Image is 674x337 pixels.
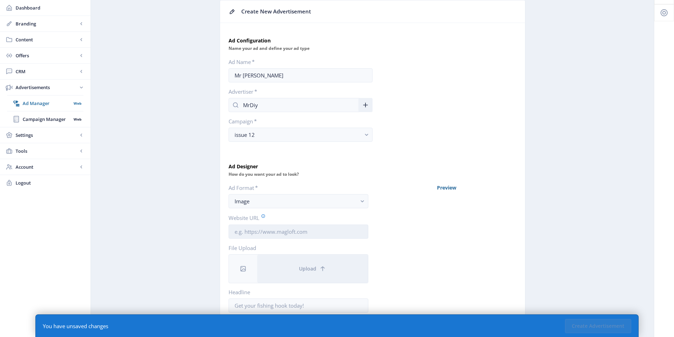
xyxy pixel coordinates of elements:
[23,100,71,107] span: Ad Manager
[16,147,78,155] span: Tools
[229,37,271,44] strong: Ad Configuration
[235,130,361,139] div: issue 12
[71,116,83,123] nb-badge: Web
[16,20,78,27] span: Branding
[229,298,368,313] input: Get your fishing hook today!
[16,132,78,139] span: Settings
[16,36,78,43] span: Content
[299,266,316,272] span: Upload
[16,84,78,91] span: Advertisements
[229,44,517,53] div: Name your ad and define your ad type
[229,58,367,65] label: Ad Name
[16,52,78,59] span: Offers
[7,111,83,127] a: Campaign ManagerWeb
[229,88,367,95] label: Advertiser
[71,100,83,107] nb-badge: Web
[229,98,373,112] input: Select Advertiser
[7,95,83,111] a: Ad ManagerWeb
[235,197,357,205] div: Image
[229,128,373,142] button: issue 12
[16,4,85,11] span: Dashboard
[16,179,85,186] span: Logout
[43,323,108,330] div: You have unsaved changes
[16,68,78,75] span: CRM
[437,184,456,191] strong: Preview
[229,68,373,82] input: This name needs to be unique
[16,163,78,170] span: Account
[229,244,363,251] label: File Upload
[229,289,363,296] label: Headline
[257,255,368,283] button: Upload
[229,225,368,239] input: e.g. https://www.magloft.com
[229,214,363,222] label: Website URL
[229,170,517,179] div: How do you want your ad to look?
[229,184,363,191] label: Ad Format
[565,319,631,333] button: Create Advertisement
[229,118,367,125] label: Campaign
[241,6,517,17] div: Create New Advertisement
[229,163,258,170] strong: Ad Designer
[23,116,71,123] span: Campaign Manager
[229,194,368,208] button: Image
